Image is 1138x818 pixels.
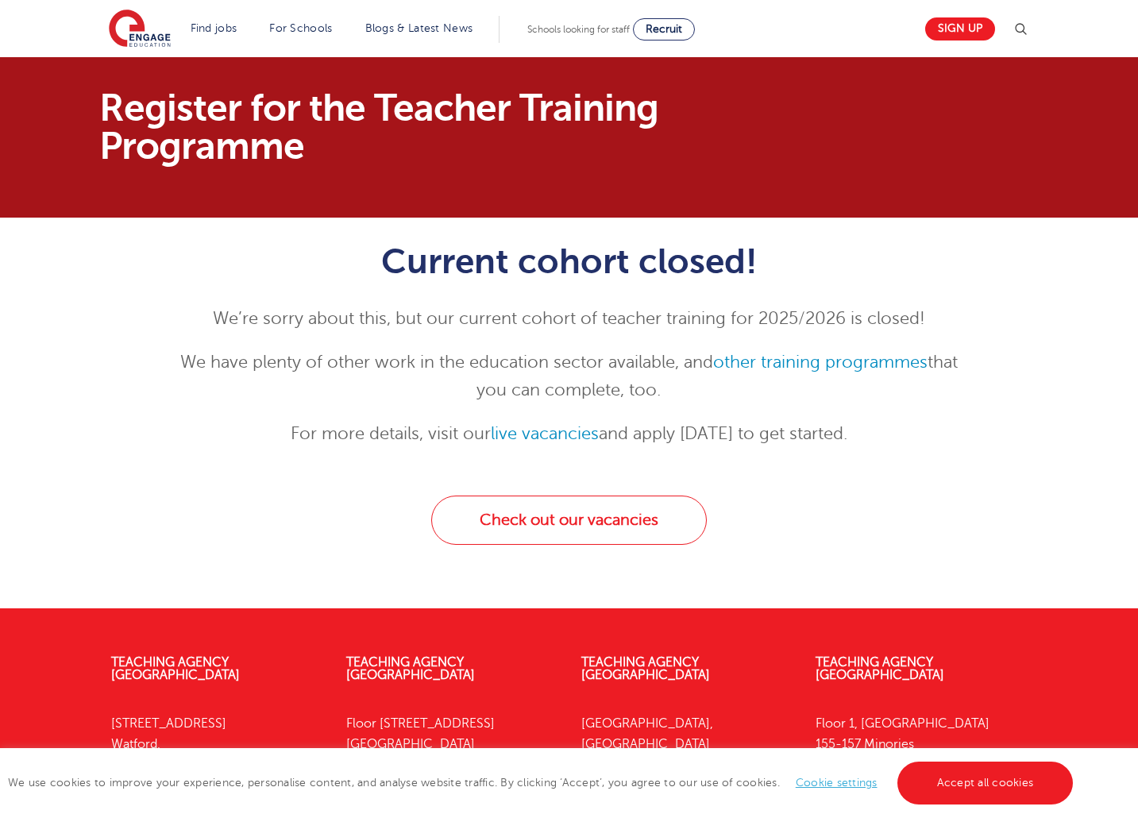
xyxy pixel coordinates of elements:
a: Teaching Agency [GEOGRAPHIC_DATA] [816,655,944,682]
a: Cookie settings [796,777,878,789]
span: Schools looking for staff [527,24,630,35]
a: Accept all cookies [897,762,1074,804]
a: live vacancies [491,424,599,443]
a: Check out our vacancies [431,496,707,545]
p: [STREET_ADDRESS] Watford, WD17 1SZ 01923 281040 [111,713,322,817]
p: We have plenty of other work in the education sector available, and that you can complete, too. [179,349,959,404]
a: Teaching Agency [GEOGRAPHIC_DATA] [581,655,710,682]
a: Teaching Agency [GEOGRAPHIC_DATA] [111,655,240,682]
a: For Schools [269,22,332,34]
a: Sign up [925,17,995,41]
span: We use cookies to improve your experience, personalise content, and analyse website traffic. By c... [8,777,1077,789]
h1: Register for the Teacher Training Programme [99,89,718,165]
p: For more details, visit our and apply [DATE] to get started. [179,420,959,448]
a: Blogs & Latest News [365,22,473,34]
a: Find jobs [191,22,237,34]
img: Engage Education [109,10,171,49]
h1: Current cohort closed! [179,241,959,281]
p: We’re sorry about this, but our current cohort of teacher training for 2025/2026 is closed! [179,305,959,333]
a: Teaching Agency [GEOGRAPHIC_DATA] [346,655,475,682]
a: other training programmes [713,353,928,372]
span: Recruit [646,23,682,35]
a: Recruit [633,18,695,41]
